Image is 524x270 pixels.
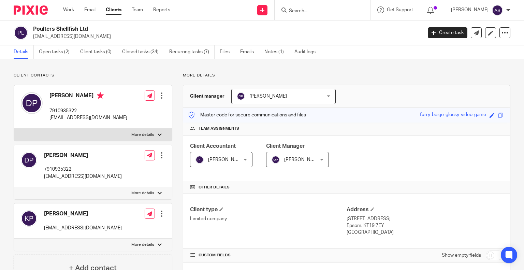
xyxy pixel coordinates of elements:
[266,143,305,149] span: Client Manager
[39,45,75,59] a: Open tasks (2)
[190,206,347,213] h4: Client type
[199,126,239,131] span: Team assignments
[44,225,122,231] p: [EMAIL_ADDRESS][DOMAIN_NAME]
[122,45,164,59] a: Closed tasks (34)
[49,92,127,101] h4: [PERSON_NAME]
[428,27,467,38] a: Create task
[288,8,350,14] input: Search
[347,206,503,213] h4: Address
[153,6,170,13] a: Reports
[190,253,347,258] h4: CUSTOM FIELDS
[84,6,96,13] a: Email
[347,229,503,236] p: [GEOGRAPHIC_DATA]
[387,8,413,12] span: Get Support
[44,152,122,159] h4: [PERSON_NAME]
[442,252,481,259] label: Show empty fields
[249,94,287,99] span: [PERSON_NAME]
[347,222,503,229] p: Epsom, KT19 7EY
[21,92,43,114] img: svg%3E
[33,33,418,40] p: [EMAIL_ADDRESS][DOMAIN_NAME]
[44,173,122,180] p: [EMAIL_ADDRESS][DOMAIN_NAME]
[49,108,127,114] p: 7910935322
[199,185,230,190] span: Other details
[44,210,122,217] h4: [PERSON_NAME]
[131,190,154,196] p: More details
[237,92,245,100] img: svg%3E
[44,166,122,173] p: 7910935322
[190,143,236,149] span: Client Accountant
[220,45,235,59] a: Files
[97,92,104,99] i: Primary
[294,45,321,59] a: Audit logs
[272,156,280,164] img: svg%3E
[347,215,503,222] p: [STREET_ADDRESS]
[188,112,306,118] p: Master code for secure communications and files
[284,157,322,162] span: [PERSON_NAME]
[80,45,117,59] a: Client tasks (0)
[21,152,37,168] img: svg%3E
[14,73,172,78] p: Client contacts
[14,26,28,40] img: svg%3E
[420,111,486,119] div: furry-beige-glossy-video-game
[131,242,154,247] p: More details
[169,45,215,59] a: Recurring tasks (7)
[33,26,341,33] h2: Poulters Shellfish Ltd
[63,6,74,13] a: Work
[190,215,347,222] p: Limited company
[21,210,37,227] img: svg%3E
[131,132,154,138] p: More details
[451,6,489,13] p: [PERSON_NAME]
[106,6,121,13] a: Clients
[14,5,48,15] img: Pixie
[190,93,224,100] h3: Client manager
[264,45,289,59] a: Notes (1)
[492,5,503,16] img: svg%3E
[195,156,204,164] img: svg%3E
[208,157,246,162] span: [PERSON_NAME]
[240,45,259,59] a: Emails
[49,114,127,121] p: [EMAIL_ADDRESS][DOMAIN_NAME]
[183,73,510,78] p: More details
[132,6,143,13] a: Team
[14,45,34,59] a: Details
